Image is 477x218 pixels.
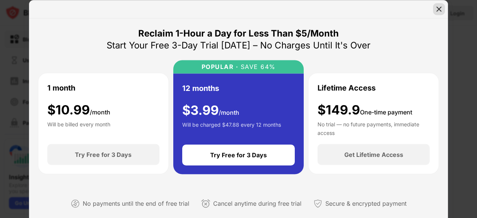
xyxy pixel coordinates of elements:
[202,63,238,70] div: POPULAR ·
[318,120,430,135] div: No trial — no future payments, immediate access
[83,198,189,209] div: No payments until the end of free trial
[325,198,407,209] div: Secure & encrypted payment
[213,198,301,209] div: Cancel anytime during free trial
[71,199,80,208] img: not-paying
[318,82,376,93] div: Lifetime Access
[47,102,110,117] div: $ 10.99
[219,108,239,116] span: /month
[210,151,267,159] div: Try Free for 3 Days
[47,120,110,135] div: Will be billed every month
[182,102,239,118] div: $ 3.99
[138,27,339,39] div: Reclaim 1-Hour a Day for Less Than $5/Month
[318,102,412,117] div: $149.9
[313,199,322,208] img: secured-payment
[75,151,132,158] div: Try Free for 3 Days
[47,82,75,93] div: 1 month
[344,151,403,158] div: Get Lifetime Access
[107,39,370,51] div: Start Your Free 3-Day Trial [DATE] – No Charges Until It's Over
[182,82,219,94] div: 12 months
[90,108,110,116] span: /month
[182,121,281,136] div: Will be charged $47.88 every 12 months
[201,199,210,208] img: cancel-anytime
[238,63,276,70] div: SAVE 64%
[360,108,412,116] span: One-time payment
